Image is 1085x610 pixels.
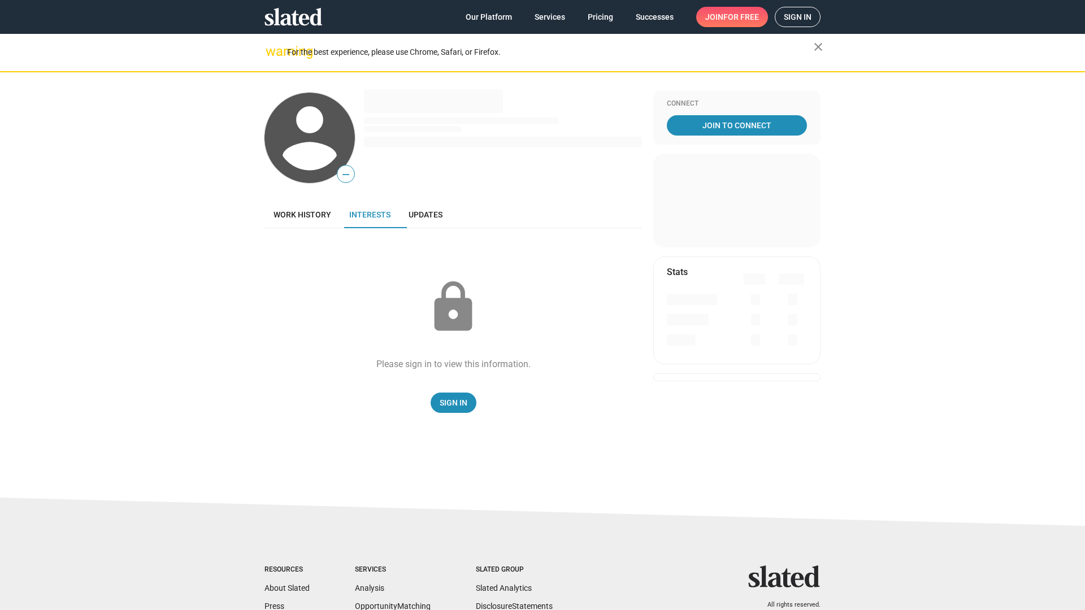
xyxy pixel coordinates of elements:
[775,7,821,27] a: Sign in
[264,583,310,592] a: About Slated
[636,7,674,27] span: Successes
[476,583,532,592] a: Slated Analytics
[440,393,467,413] span: Sign In
[266,45,279,58] mat-icon: warning
[457,7,521,27] a: Our Platform
[811,40,825,54] mat-icon: close
[355,565,431,574] div: Services
[349,210,390,219] span: Interests
[526,7,574,27] a: Services
[466,7,512,27] span: Our Platform
[264,201,340,228] a: Work history
[425,279,481,335] mat-icon: lock
[264,565,310,574] div: Resources
[431,393,476,413] a: Sign In
[337,167,354,182] span: —
[287,45,814,60] div: For the best experience, please use Chrome, Safari, or Firefox.
[409,210,442,219] span: Updates
[667,99,807,108] div: Connect
[784,7,811,27] span: Sign in
[696,7,768,27] a: Joinfor free
[355,583,384,592] a: Analysis
[627,7,683,27] a: Successes
[667,266,688,278] mat-card-title: Stats
[476,565,553,574] div: Slated Group
[376,358,531,370] div: Please sign in to view this information.
[535,7,565,27] span: Services
[400,201,452,228] a: Updates
[669,115,805,136] span: Join To Connect
[667,115,807,136] a: Join To Connect
[579,7,622,27] a: Pricing
[723,7,759,27] span: for free
[340,201,400,228] a: Interests
[274,210,331,219] span: Work history
[705,7,759,27] span: Join
[588,7,613,27] span: Pricing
